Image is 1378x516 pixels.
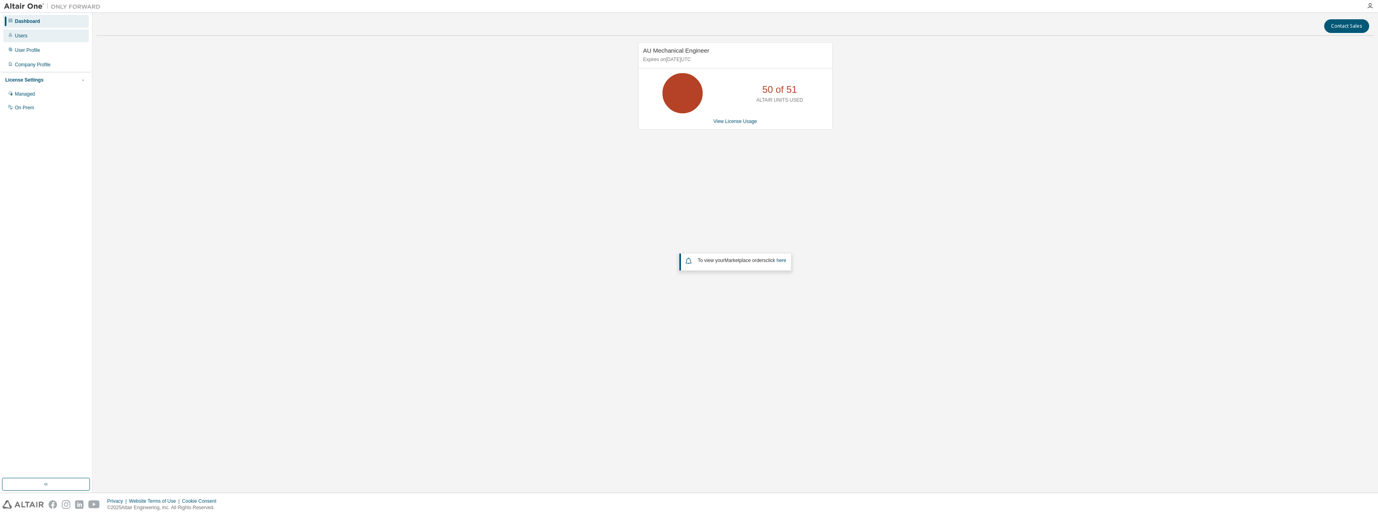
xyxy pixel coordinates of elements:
[107,498,129,504] div: Privacy
[762,83,797,96] p: 50 of 51
[4,2,104,10] img: Altair One
[643,56,826,63] p: Expires on [DATE] UTC
[107,504,221,511] p: © 2025 Altair Engineering, Inc. All Rights Reserved.
[15,47,40,53] div: User Profile
[15,18,40,25] div: Dashboard
[698,258,786,263] span: To view your click
[2,500,44,509] img: altair_logo.svg
[713,119,757,124] a: View License Usage
[15,61,51,68] div: Company Profile
[643,47,709,54] span: AU Mechanical Engineer
[15,91,35,97] div: Managed
[756,97,803,104] p: ALTAIR UNITS USED
[725,258,766,263] em: Marketplace orders
[5,77,43,83] div: License Settings
[88,500,100,509] img: youtube.svg
[777,258,786,263] a: here
[15,33,27,39] div: Users
[129,498,182,504] div: Website Terms of Use
[75,500,84,509] img: linkedin.svg
[49,500,57,509] img: facebook.svg
[182,498,221,504] div: Cookie Consent
[1324,19,1369,33] button: Contact Sales
[15,104,34,111] div: On Prem
[62,500,70,509] img: instagram.svg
